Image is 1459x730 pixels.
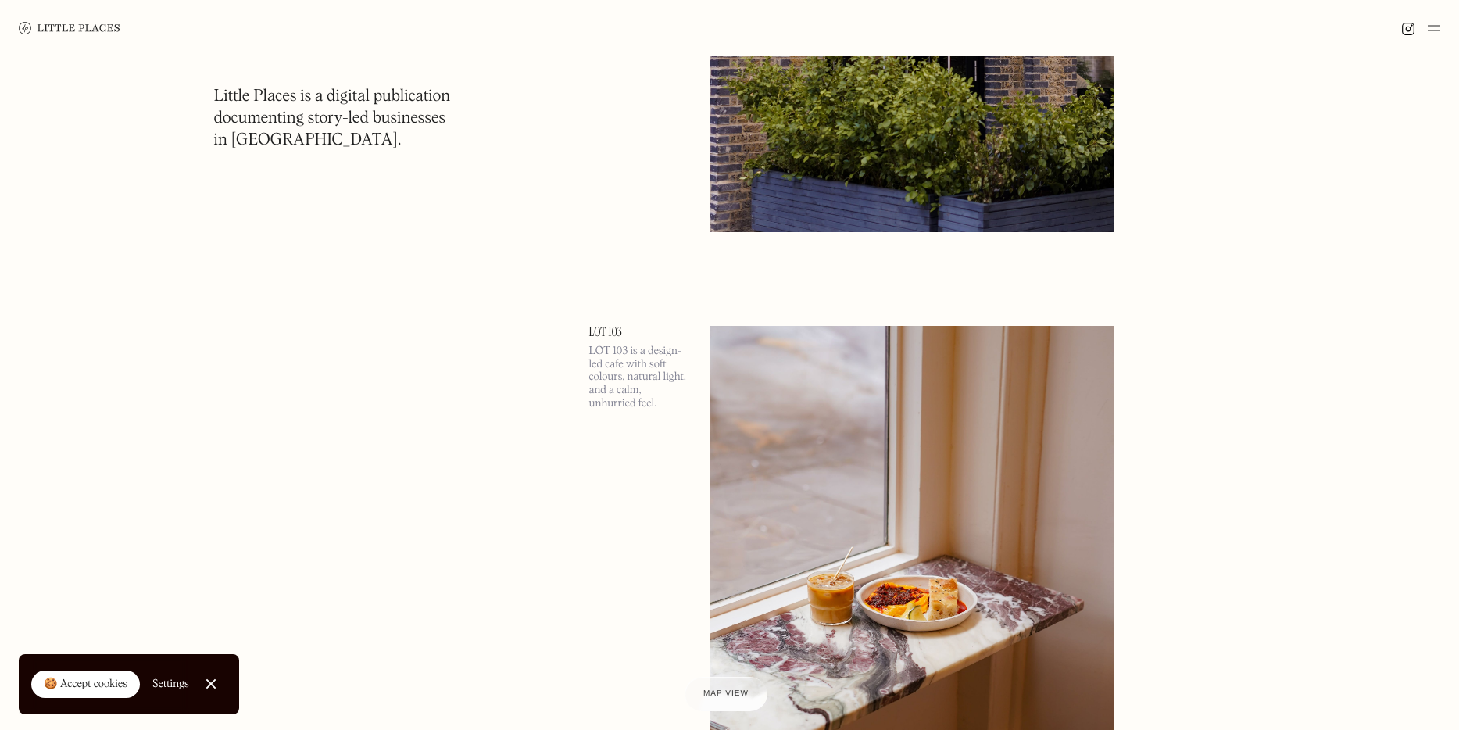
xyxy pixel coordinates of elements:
span: Map view [703,689,749,698]
h1: Little Places is a digital publication documenting story-led businesses in [GEOGRAPHIC_DATA]. [214,86,451,152]
a: LOT 103 [589,326,691,338]
div: Settings [152,678,189,689]
a: Settings [152,667,189,702]
div: 🍪 Accept cookies [44,677,127,692]
div: Close Cookie Popup [210,684,211,685]
p: LOT 103 is a design-led cafe with soft colours, natural light, and a calm, unhurried feel. [589,345,691,410]
a: Close Cookie Popup [195,668,227,700]
a: 🍪 Accept cookies [31,671,140,699]
a: Map view [685,677,767,711]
